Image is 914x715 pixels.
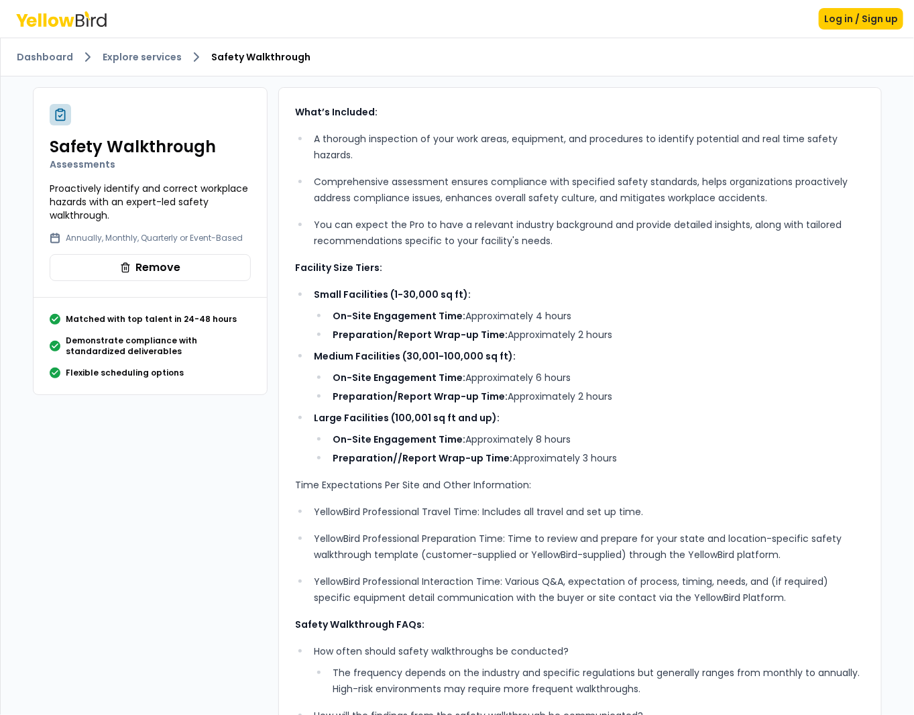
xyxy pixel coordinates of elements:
h2: Safety Walkthrough [50,136,251,158]
p: YellowBird Professional Preparation Time: Time to review and prepare for your state and location-... [314,531,865,563]
li: The frequency depends on the industry and specific regulations but generally ranges from monthly ... [329,665,865,697]
li: Approximately 2 hours [329,388,865,404]
li: Approximately 4 hours [329,308,865,324]
span: Safety Walkthrough [211,50,310,64]
p: Annually, Monthly, Quarterly or Event-Based [66,233,243,243]
strong: Medium Facilities (30,001-100,000 sq ft): [314,349,516,363]
li: Approximately 3 hours [329,450,865,466]
strong: Small Facilities (1-30,000 sq ft): [314,288,471,301]
p: Demonstrate compliance with standardized deliverables [66,335,251,357]
strong: What’s Included: [295,105,378,119]
strong: On-Site Engagement Time: [333,371,465,384]
strong: On-Site Engagement Time: [333,309,465,323]
p: Matched with top talent in 24-48 hours [66,314,237,325]
button: Log in / Sign up [819,8,903,30]
p: YellowBird Professional Travel Time: Includes all travel and set up time. [314,504,865,520]
p: How often should safety walkthroughs be conducted? [314,643,865,659]
strong: Safety Walkthrough FAQs: [295,618,424,631]
li: Approximately 6 hours [329,370,865,386]
p: Comprehensive assessment ensures compliance with specified safety standards, helps organizations ... [314,174,865,206]
p: A thorough inspection of your work areas, equipment, and procedures to identify potential and rea... [314,131,865,163]
strong: Preparation/Report Wrap-up Time: [333,328,508,341]
p: Assessments [50,158,251,171]
p: Time Expectations Per Site and Other Information: [295,477,865,493]
nav: breadcrumb [17,49,898,65]
strong: Preparation//Report Wrap-up Time: [333,451,512,465]
p: YellowBird Professional Interaction Time: Various Q&A, expectation of process, timing, needs, and... [314,573,865,606]
p: Proactively identify and correct workplace hazards with an expert-led safety walkthrough. [50,182,251,222]
li: Approximately 8 hours [329,431,865,447]
a: Explore services [103,50,182,64]
p: Flexible scheduling options [66,368,184,378]
p: You can expect the Pro to have a relevant industry background and provide detailed insights, alon... [314,217,865,249]
li: Approximately 2 hours [329,327,865,343]
strong: Large Facilities (100,001 sq ft and up): [314,411,500,425]
a: Dashboard [17,50,73,64]
strong: On-Site Engagement Time: [333,433,465,446]
strong: Preparation/Report Wrap-up Time: [333,390,508,403]
button: Remove [50,254,251,281]
strong: Facility Size Tiers: [295,261,382,274]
